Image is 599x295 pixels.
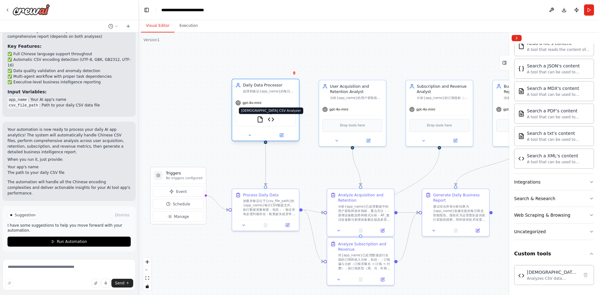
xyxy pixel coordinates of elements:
button: Collapse right sidebar [512,35,522,41]
img: FileReadTool [257,116,263,123]
h3: Triggers [166,170,202,176]
button: Hide left sidebar [142,6,151,14]
span: Suggestion [15,213,36,218]
div: React Flow controls [143,258,151,290]
div: Search & Research [514,195,555,202]
g: Edge from 1c8cdbfa-300b-40d3-b8d7-5710cb0f7a20 to 63630e23-42a7-4025-a0b1-dcca38a05e72 [263,145,268,185]
div: Search a txt's content [527,130,590,136]
span: Event [176,189,187,194]
span: Drop tools here [340,123,365,128]
p: The automation will handle all the Chinese encoding complexities and deliver actionable insights ... [7,179,131,196]
code: csv_file_path [7,103,39,108]
div: A tool that can be used to semantic search a query from a XML's content. [527,160,590,165]
button: zoom out [143,266,151,274]
button: No output available [349,227,372,234]
div: 通过综合所有分析结果为{app_name}创建全面的每日商业智能报告。报告应为运营团队提供执行层面的洞察，同时保持技术深度。包括趋势识别、性能预警和基于完整分析的战略建议。 [433,204,486,222]
div: Analyzes CSV data containing Chinese content with support for data overview, statistics, validati... [527,276,579,281]
div: Search a MDX's content [527,85,590,91]
div: Generate Daily Business Report通过综合所有分析结果为{app_name}创建全面的每日商业智能报告。报告应为运营团队提供执行层面的洞察，同时保持技术深度。包括趋势识... [422,189,490,237]
img: Jsonsearchtool [518,66,524,72]
span: gpt-4o-mini [503,107,522,111]
li: ✅ Automatic CSV encoding detection (UTF-8, GBK, GB2312, UTF-16) [7,57,131,68]
button: Delete tool [581,271,590,279]
img: Chinese CSV Analyzer [268,116,274,123]
div: Process Daily Data [243,192,279,198]
div: Daily Data Processor处理和验证{app_name}的每日CSV数据，确保数据质量并为用户获取、留存、订阅指标、成本和收入表现的综合分析做好准备gpt-4o-miniFileR... [231,80,299,142]
p: No triggers configured [166,176,202,180]
button: Improve this prompt [5,279,14,288]
p: Your automation is now ready to process your daily AI app analytics! The system will automaticall... [7,127,131,155]
div: Version 1 [144,37,160,42]
g: Edge from 03d20b24-cb73-4fb9-99e3-eba04852dd82 to 1d62400a-aaa3-4e8b-9244-9884e7e9698a [350,149,363,185]
button: Custom tools [514,245,594,263]
button: zoom in [143,258,151,266]
button: Open in side panel [353,137,384,144]
li: The path to your daily CSV file [7,170,131,175]
button: Manage [153,211,204,222]
div: Business Intelligence Reporter [504,84,557,95]
strong: Input Variables: [7,89,47,94]
div: Analyze Subscription and Revenue [338,241,391,252]
button: fit view [143,274,151,282]
button: No output available [444,227,467,234]
span: gpt-4o-mini [242,101,261,105]
span: Manage [174,214,189,219]
button: Event [153,186,204,197]
li: → Creates final comprehensive report (depends on both analyses) [7,28,131,39]
div: A tool that can be used to semantic search a query from a txt's content. [527,137,590,142]
code: app_name [7,97,28,103]
div: Analyze Acquisition and Retention [338,192,391,203]
button: Search & Research [514,190,594,207]
g: Edge from 1238e775-6b3a-4541-a522-fcfc33b1d9ec to 48259734-539a-42e6-b8bc-e820a5ee4a85 [397,210,419,264]
div: TriggersNo triggers configuredEventScheduleManage [150,167,206,224]
div: 加载并验证位于{csv_file_path}的{app_name}每日CSV数据文件。执行数据质量检查，包括： - 验证所有必需列都存在 - 检查缺失或异常值 - 验证日期格式和数据一致性 - ... [243,199,296,216]
g: Edge from d2c15baf-8222-45df-861b-0ef42549932c to 48259734-539a-42e6-b8bc-e820a5ee4a85 [453,144,529,185]
g: Edge from triggers to 63630e23-42a7-4025-a0b1-dcca38a05e72 [205,193,229,213]
button: Run Automation [7,237,131,247]
g: Edge from 63630e23-42a7-4025-a0b1-dcca38a05e72 to 1d62400a-aaa3-4e8b-9244-9884e7e9698a [303,207,324,215]
div: A tool that can be used to semantic search a query from a PDF's content. [527,115,590,120]
li: Your app's name [7,164,131,170]
div: A tool that reads the content of a file. To use this tool, provide a 'file_path' parameter with t... [527,47,590,52]
g: Edge from 025cc47d-3304-436b-819a-058f914f5ecb to 1238e775-6b3a-4541-a522-fcfc33b1d9ec [358,149,442,234]
div: 分析{app_name}的订阅指标（订阅率、付费率、退订率）和收入表现（ROI、实际付费金额、订阅金额），评估变现效率并识别优化订阅转化和减少流失的机会 [417,96,470,100]
div: Subscription and Revenue Analyst分析{app_name}的订阅指标（订阅率、付费率、退订率）和收入表现（ROI、实际付费金额、订阅金额），评估变现效率并识别优化订... [406,80,474,147]
button: Open in side panel [373,227,392,234]
button: Send [111,279,133,288]
button: Switch to previous chat [106,22,121,30]
button: Open in side panel [440,137,470,144]
div: Integrations [514,179,540,185]
div: User Acquisition and Retention Analyst分析{app_name}的用户获取指标（新增设备数、AF_激活设备数）、留存率（次留、3留、7留）和获客成本（AF_消... [319,80,387,147]
button: Open in side panel [468,227,487,234]
div: [DEMOGRAPHIC_DATA] CSV Analyzer [527,269,579,275]
div: A tool that can be used to semantic search a query from a MDX's content. [527,92,590,97]
g: Edge from 63630e23-42a7-4025-a0b1-dcca38a05e72 to 1238e775-6b3a-4541-a522-fcfc33b1d9ec [303,207,324,264]
div: Generate Daily Business Report [433,192,486,203]
button: Execution [174,19,203,32]
div: 处理和验证{app_name}的每日CSV数据，确保数据质量并为用户获取、留存、订阅指标、成本和收入表现的综合分析做好准备 [243,89,296,93]
p: I have some suggestions to help you move forward with your automation. [7,223,131,233]
button: No output available [349,276,372,283]
div: Search a JSON's content [527,63,590,69]
div: Search a PDF's content [527,108,590,114]
button: Dismiss [114,212,131,218]
div: 分析{app_name}的用户获取指标（新增设备数、AF_激活设备数）、留存率（次留、3留、7留）和获客成本（AF_消耗费用、AF_成本），提供用户增长趋势和留存表现的可执行洞察 [330,96,383,100]
div: 综合所有分析结果为{app_name}生成全面的每日商业智能报告，突出关键绩效指标、趋势、预警和为利益相关者提供可执行的建议 [504,96,557,100]
div: Subscription and Revenue Analyst [417,84,470,95]
li: : Path to your daily CSV data file [7,102,131,108]
p: When you run it, just provide: [7,157,131,162]
nav: breadcrumb [161,7,215,13]
button: Integrations [514,174,594,190]
button: toggle interactivity [143,282,151,290]
li: : Your AI app's name [7,97,131,102]
strong: Key Features: [7,44,41,49]
img: Xmlsearchtool [518,155,524,162]
div: 分析{app_name}已处理数据中的用户获取和留存指标，重点关注： - 新增设备数趋势和模式分析 - AF_激活设备数与新增设备数比较及差异分析 - 留存率分析（次留、3留、7留）及趋势识别 ... [338,204,391,222]
button: Open in side panel [373,276,392,283]
li: ✅ Multi-agent workflow with proper task dependencies [7,74,131,79]
span: gpt-4o-mini [416,107,435,111]
button: Delete node [290,69,298,77]
span: Drop tools here [427,123,452,128]
button: Open in side panel [278,222,297,229]
button: Schedule [153,199,204,209]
